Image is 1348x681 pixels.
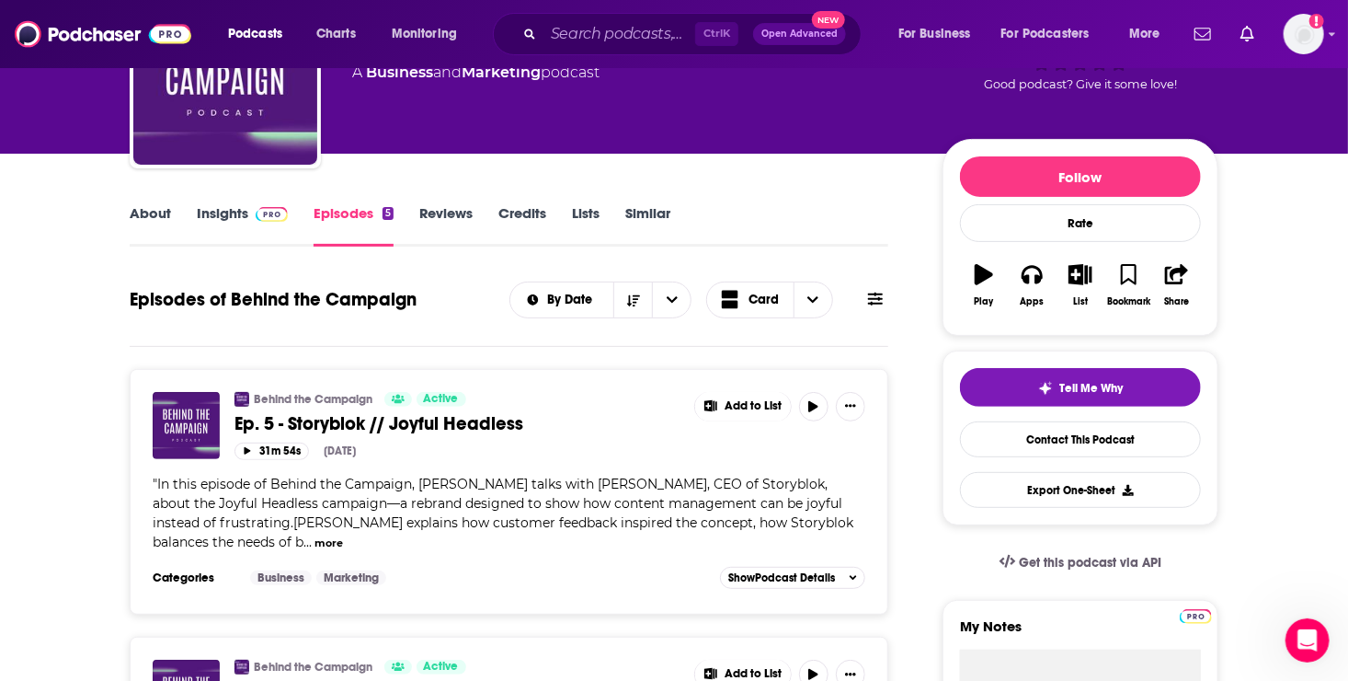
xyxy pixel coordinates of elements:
a: Behind the Campaign [254,392,372,407]
button: open menu [989,19,1116,49]
img: Ep. 5 - Storyblok // Joyful Headless [153,392,220,459]
button: Show More Button [695,392,791,421]
div: List [1073,296,1088,307]
a: Show notifications dropdown [1233,18,1262,50]
div: A podcast [352,62,600,84]
button: ShowPodcast Details [720,567,865,589]
span: In this episode of Behind the Campaign, [PERSON_NAME] talks with [PERSON_NAME], CEO of Storyblok,... [153,476,853,550]
span: Tell Me Why [1060,381,1124,396]
img: Behind the Campaign [234,392,249,407]
button: Choose View [706,282,833,318]
img: Behind the Campaign [234,660,249,675]
button: tell me why sparkleTell Me Why [960,368,1201,407]
a: Similar [625,204,670,247]
img: User Profile [1284,14,1324,54]
span: By Date [547,294,599,306]
span: Ctrl K [695,22,738,46]
h2: Choose List sort [509,282,692,318]
a: Show notifications dropdown [1187,18,1218,50]
a: Pro website [1180,606,1212,624]
div: Play [975,296,994,307]
svg: Add a profile image [1309,14,1324,29]
img: Podchaser Pro [1180,609,1212,624]
a: InsightsPodchaser Pro [197,204,288,247]
span: Podcasts [228,21,282,47]
span: Show Podcast Details [728,571,835,584]
a: Active [417,392,466,407]
button: Export One-Sheet [960,472,1201,508]
div: Bookmark [1107,296,1150,307]
button: List [1057,252,1104,318]
button: Sort Direction [613,283,652,317]
span: For Podcasters [1001,21,1090,47]
span: ... [303,534,312,550]
a: Contact This Podcast [960,421,1201,457]
button: Share [1153,252,1201,318]
span: Open Advanced [761,29,838,39]
a: Business [366,63,433,81]
span: Add to List [725,399,782,413]
button: Follow [960,156,1201,197]
a: Marketing [462,63,541,81]
button: Apps [1008,252,1056,318]
input: Search podcasts, credits, & more... [543,19,695,49]
img: tell me why sparkle [1038,381,1053,396]
a: Business [250,571,312,585]
a: Marketing [316,571,386,585]
div: Search podcasts, credits, & more... [510,13,879,55]
span: and [433,63,462,81]
button: open menu [215,19,306,49]
span: Monitoring [392,21,457,47]
span: More [1129,21,1160,47]
a: Episodes5 [314,204,394,247]
button: open menu [1116,19,1183,49]
a: Charts [304,19,367,49]
span: For Business [898,21,971,47]
div: 5 [383,207,394,220]
a: Credits [498,204,546,247]
h3: Categories [153,571,235,585]
span: Logged in as roneledotsonRAD [1284,14,1324,54]
div: Rate [960,204,1201,242]
button: Show More Button [836,392,865,421]
button: 31m 54s [234,443,309,460]
iframe: Intercom live chat [1285,618,1330,663]
a: About [130,204,171,247]
button: open menu [510,294,614,306]
img: Podchaser Pro [256,207,288,222]
button: open menu [885,19,994,49]
button: more [314,536,343,551]
h1: Episodes of Behind the Campaign [130,288,417,311]
span: Active [424,658,459,676]
span: Add to List [725,667,782,681]
span: Card [748,294,779,306]
span: Active [424,390,459,409]
div: Share [1164,296,1189,307]
span: New [812,11,845,29]
button: Play [960,252,1008,318]
a: Ep. 5 - Storyblok // Joyful Headless [234,412,681,435]
button: Bookmark [1104,252,1152,318]
img: Podchaser - Follow, Share and Rate Podcasts [15,17,191,52]
div: Apps [1021,296,1045,307]
span: Ep. 5 - Storyblok // Joyful Headless [234,412,523,435]
span: Good podcast? Give it some love! [984,77,1177,91]
button: Open AdvancedNew [753,23,846,45]
a: Lists [572,204,600,247]
span: " [153,476,853,550]
button: Show profile menu [1284,14,1324,54]
button: open menu [379,19,481,49]
button: open menu [652,283,691,317]
a: Active [417,660,466,675]
a: Behind the Campaign [254,660,372,675]
span: Get this podcast via API [1019,555,1161,571]
a: Get this podcast via API [985,540,1176,585]
div: [DATE] [324,444,356,457]
span: Charts [316,21,356,47]
a: Reviews [419,204,473,247]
